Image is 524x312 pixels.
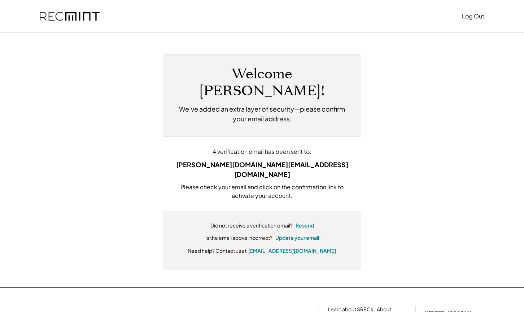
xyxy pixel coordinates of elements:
div: A verification email has been sent to: [174,147,350,156]
button: Update your email [275,234,319,242]
div: [PERSON_NAME][DOMAIN_NAME][EMAIL_ADDRESS][DOMAIN_NAME] [174,160,350,179]
div: Need help? Contact us at [188,247,246,255]
img: recmint-logotype%403x.png [40,12,100,21]
button: Resend [296,222,314,229]
div: Is the email above incorrect? [205,234,272,242]
a: [EMAIL_ADDRESS][DOMAIN_NAME] [248,247,336,254]
div: Please check your email and click on the confirmation link to activate your account. [174,183,350,200]
h1: Welcome [PERSON_NAME]! [174,66,350,100]
div: Did not receive a verification email? [210,222,293,229]
button: Log Out [462,9,484,23]
h2: We’ve added an extra layer of security—please confirm your email address. [174,104,350,123]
